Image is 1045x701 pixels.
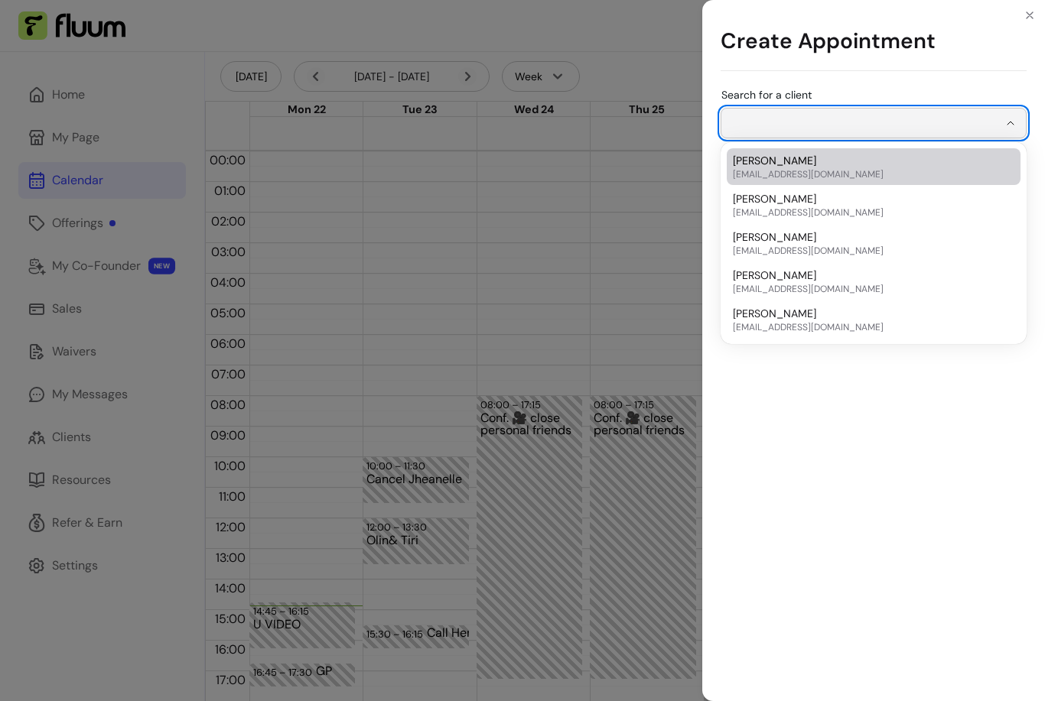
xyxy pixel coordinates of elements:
span: [EMAIL_ADDRESS][DOMAIN_NAME] [733,245,999,257]
button: Show suggestions [998,111,1023,135]
span: [EMAIL_ADDRESS][DOMAIN_NAME] [733,321,999,333]
input: Search for a client [731,115,998,131]
span: [EMAIL_ADDRESS][DOMAIN_NAME] [733,283,999,295]
h1: Create Appointment [721,12,1027,71]
span: [EMAIL_ADDRESS][DOMAIN_NAME] [733,168,999,180]
span: [PERSON_NAME] [733,306,816,321]
span: [EMAIL_ADDRESS][DOMAIN_NAME] [733,206,999,219]
span: [PERSON_NAME] [733,191,816,206]
button: Close [1017,3,1042,28]
span: [PERSON_NAME] [733,268,816,283]
span: [PERSON_NAME] [733,153,816,168]
label: Search for a client [721,87,818,102]
span: [PERSON_NAME] [733,229,816,245]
